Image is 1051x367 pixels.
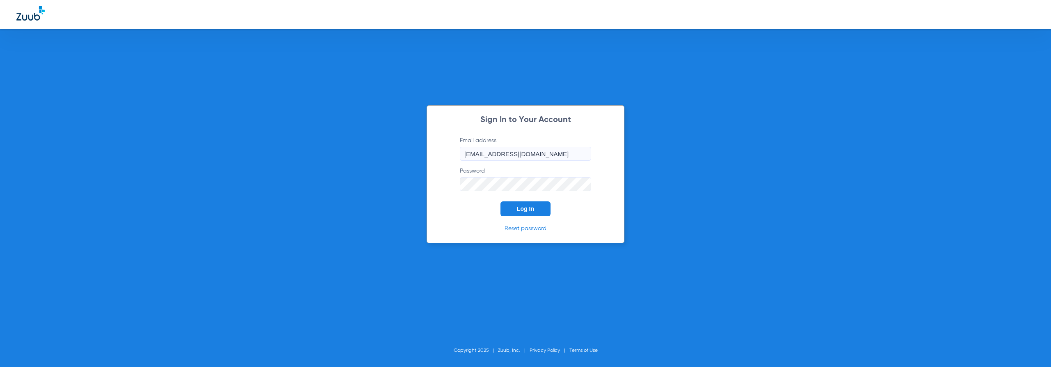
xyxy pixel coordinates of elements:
[454,346,498,355] li: Copyright 2025
[16,6,45,21] img: Zuub Logo
[1010,328,1051,367] iframe: Chat Widget
[460,136,591,161] label: Email address
[500,201,551,216] button: Log In
[460,167,591,191] label: Password
[569,348,598,353] a: Terms of Use
[498,346,530,355] li: Zuub, Inc.
[505,226,546,231] a: Reset password
[517,205,534,212] span: Log In
[460,177,591,191] input: Password
[447,116,604,124] h2: Sign In to Your Account
[460,147,591,161] input: Email address
[530,348,560,353] a: Privacy Policy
